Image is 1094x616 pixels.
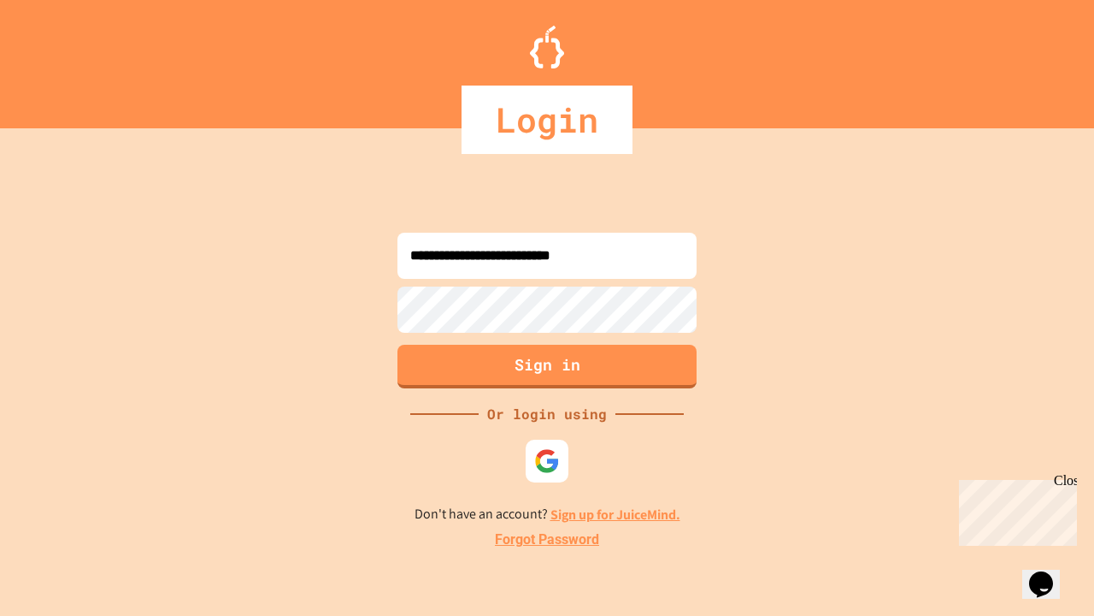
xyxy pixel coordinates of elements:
[495,530,599,550] a: Forgot Password
[1022,548,1077,599] iframe: chat widget
[952,473,1077,546] iframe: chat widget
[397,345,697,388] button: Sign in
[534,448,560,474] img: google-icon.svg
[462,86,632,154] div: Login
[479,404,615,424] div: Or login using
[550,506,680,524] a: Sign up for JuiceMind.
[7,7,118,109] div: Chat with us now!Close
[415,504,680,525] p: Don't have an account?
[530,26,564,68] img: Logo.svg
